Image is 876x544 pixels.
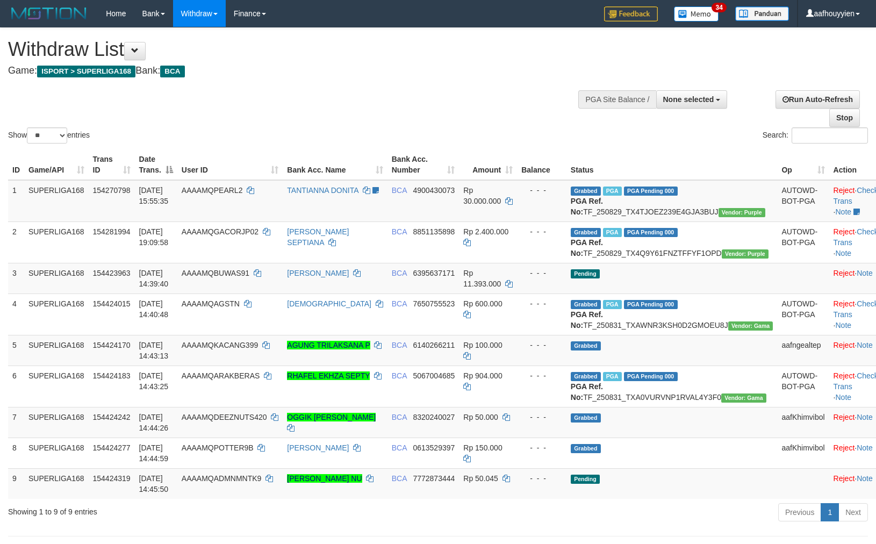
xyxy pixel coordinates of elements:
span: PGA Pending [624,187,678,196]
a: Note [835,249,851,257]
td: 5 [8,335,24,366]
span: Grabbed [571,372,601,381]
th: User ID: activate to sort column ascending [177,149,283,180]
th: ID [8,149,24,180]
span: Pending [571,475,600,484]
span: PGA Pending [624,372,678,381]
a: TANTIANNA DONITA [287,186,358,195]
b: PGA Ref. No: [571,197,603,216]
span: Grabbed [571,413,601,423]
td: 2 [8,221,24,263]
span: BCA [392,299,407,308]
div: - - - [521,473,562,484]
span: Grabbed [571,341,601,350]
img: MOTION_logo.png [8,5,90,22]
span: BCA [392,474,407,483]
select: Showentries [27,127,67,144]
a: Note [835,207,851,216]
span: Vendor URL: https://trx4.1velocity.biz [722,249,769,259]
span: AAAAMQKACANG399 [182,341,258,349]
span: Rp 11.393.000 [463,269,501,288]
a: OGGIK [PERSON_NAME] [287,413,376,421]
span: Copy 7650755523 to clipboard [413,299,455,308]
div: - - - [521,268,562,278]
span: Pending [571,269,600,278]
td: AUTOWD-BOT-PGA [777,294,829,335]
span: Copy 8851135898 to clipboard [413,227,455,236]
td: aafKhimvibol [777,407,829,438]
button: None selected [656,90,728,109]
a: [PERSON_NAME] [287,269,349,277]
span: PGA Pending [624,228,678,237]
td: SUPERLIGA168 [24,438,89,468]
span: AAAAMQBUWAS91 [182,269,249,277]
span: Copy 7772873444 to clipboard [413,474,455,483]
a: Reject [834,474,855,483]
div: - - - [521,340,562,350]
th: Balance [517,149,566,180]
div: - - - [521,226,562,237]
span: Copy 4900430073 to clipboard [413,186,455,195]
span: 154270798 [93,186,131,195]
td: TF_250831_TXAWNR3KSH0D2GMOEU8J [566,294,778,335]
a: [PERSON_NAME] [287,443,349,452]
span: AAAAMQDEEZNUTS420 [182,413,267,421]
a: Reject [834,227,855,236]
span: 154424015 [93,299,131,308]
td: TF_250829_TX4Q9Y61FNZTFFYF1OPD [566,221,778,263]
div: - - - [521,412,562,423]
a: Previous [778,503,821,521]
a: AGUNG TRILAKSANA P [287,341,370,349]
a: RHAFEL EKHZA SEPTY [287,371,370,380]
span: 154424170 [93,341,131,349]
span: 154424183 [93,371,131,380]
th: Date Trans.: activate to sort column descending [135,149,177,180]
td: AUTOWD-BOT-PGA [777,180,829,222]
div: - - - [521,442,562,453]
a: Reject [834,371,855,380]
span: BCA [392,371,407,380]
a: Note [857,269,873,277]
span: AAAAMQADMNMNTK9 [182,474,262,483]
a: [DEMOGRAPHIC_DATA] [287,299,371,308]
span: PGA Pending [624,300,678,309]
b: PGA Ref. No: [571,310,603,330]
span: [DATE] 14:43:13 [139,341,169,360]
span: BCA [392,413,407,421]
span: Vendor URL: https://trx4.1velocity.biz [719,208,765,217]
a: Note [857,341,873,349]
span: Copy 5067004685 to clipboard [413,371,455,380]
span: BCA [392,341,407,349]
th: Op: activate to sort column ascending [777,149,829,180]
th: Bank Acc. Name: activate to sort column ascending [283,149,387,180]
span: [DATE] 14:44:59 [139,443,169,463]
span: [DATE] 14:45:50 [139,474,169,493]
a: Reject [834,269,855,277]
td: SUPERLIGA168 [24,407,89,438]
span: Marked by aafsoycanthlai [603,300,622,309]
img: Button%20Memo.svg [674,6,719,22]
td: SUPERLIGA168 [24,335,89,366]
span: Copy 6395637171 to clipboard [413,269,455,277]
td: 1 [8,180,24,222]
td: SUPERLIGA168 [24,180,89,222]
td: AUTOWD-BOT-PGA [777,366,829,407]
span: 154424242 [93,413,131,421]
span: Rp 100.000 [463,341,502,349]
span: Rp 150.000 [463,443,502,452]
span: Grabbed [571,300,601,309]
span: [DATE] 14:43:25 [139,371,169,391]
span: Rp 50.000 [463,413,498,421]
label: Show entries [8,127,90,144]
a: Reject [834,186,855,195]
h4: Game: Bank: [8,66,573,76]
a: Reject [834,341,855,349]
span: 34 [712,3,726,12]
a: Note [857,474,873,483]
a: Note [835,393,851,402]
th: Status [566,149,778,180]
a: Note [857,443,873,452]
div: - - - [521,298,562,309]
td: aafngealtep [777,335,829,366]
span: [DATE] 14:44:26 [139,413,169,432]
